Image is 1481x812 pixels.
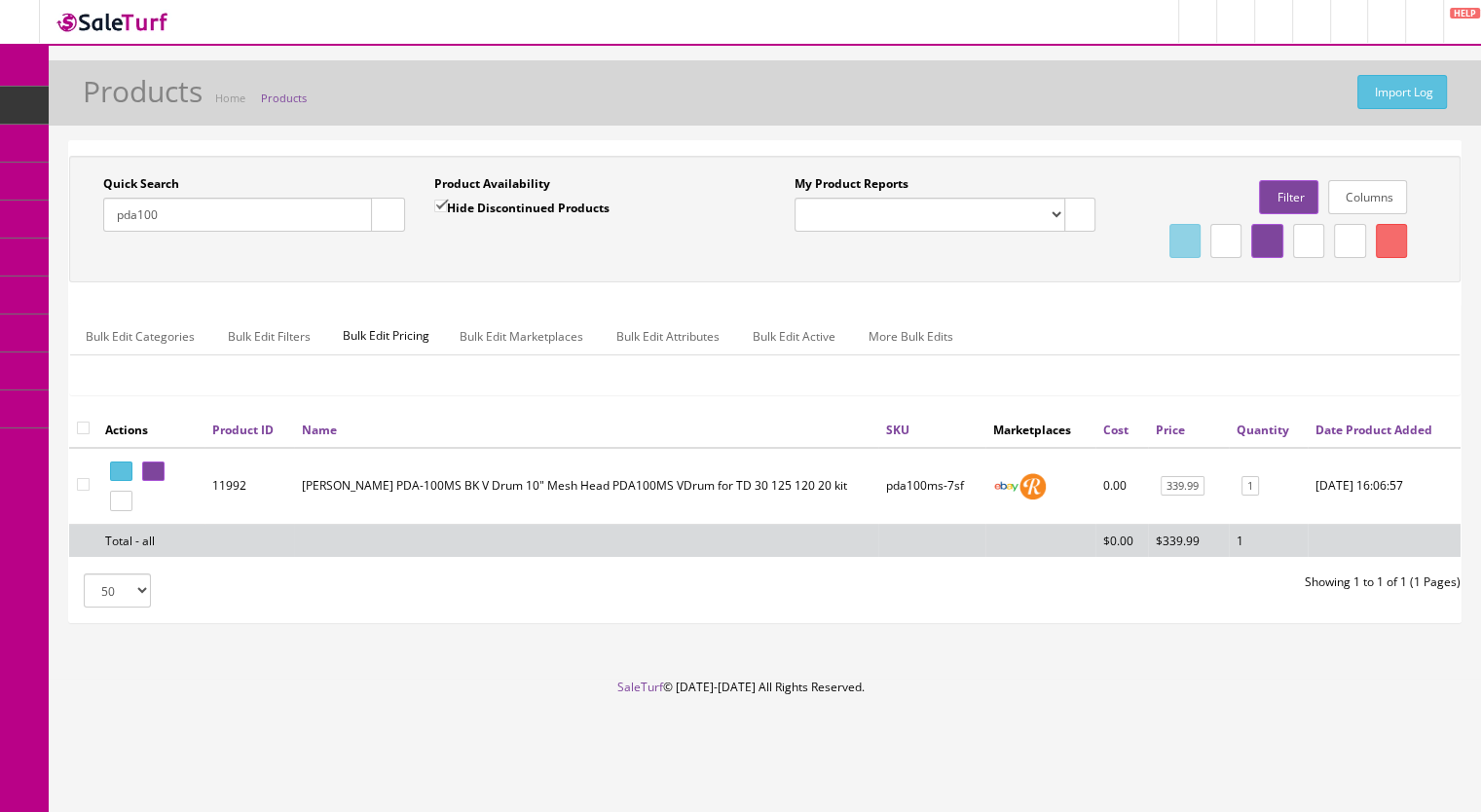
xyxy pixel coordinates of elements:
[261,91,307,105] a: Products
[212,317,326,355] a: Bulk Edit Filters
[737,317,851,355] a: Bulk Edit Active
[1357,75,1447,109] a: Import Log
[853,317,969,355] a: More Bulk Edits
[985,412,1095,447] th: Marketplaces
[1328,180,1407,214] a: Columns
[1161,476,1204,497] a: 339.99
[97,524,204,557] td: Total - all
[765,573,1476,591] div: Showing 1 to 1 of 1 (1 Pages)
[55,9,171,35] img: SaleTurf
[103,198,372,232] input: Search
[1103,422,1129,438] a: Cost
[1148,524,1229,557] td: $339.99
[993,473,1019,499] img: ebay
[601,317,735,355] a: Bulk Edit Attributes
[70,317,210,355] a: Bulk Edit Categories
[1315,422,1432,438] a: Date Product Added
[434,200,447,212] input: Hide Discontinued Products
[434,198,610,217] label: Hide Discontinued Products
[1095,524,1148,557] td: $0.00
[83,75,203,107] h1: Products
[1259,180,1317,214] a: Filter
[204,448,294,525] td: 11992
[302,422,337,438] a: Name
[886,422,909,438] a: SKU
[1241,476,1259,497] a: 1
[795,175,908,193] label: My Product Reports
[1019,473,1046,499] img: reverb
[1156,422,1185,438] a: Price
[878,448,985,525] td: pda100ms-7sf
[617,679,663,695] a: SaleTurf
[212,422,274,438] a: Product ID
[444,317,599,355] a: Bulk Edit Marketplaces
[1229,524,1308,557] td: 1
[1237,422,1289,438] a: Quantity
[97,412,204,447] th: Actions
[434,175,550,193] label: Product Availability
[1450,8,1480,18] span: HELP
[1095,448,1148,525] td: 0.00
[294,448,878,525] td: Roland PDA-100MS BK V Drum 10" Mesh Head PDA100MS VDrum for TD 30 125 120 20 kit
[215,91,245,105] a: Home
[1308,448,1461,525] td: 2025-07-14 16:06:57
[328,317,444,354] span: Bulk Edit Pricing
[103,175,179,193] label: Quick Search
